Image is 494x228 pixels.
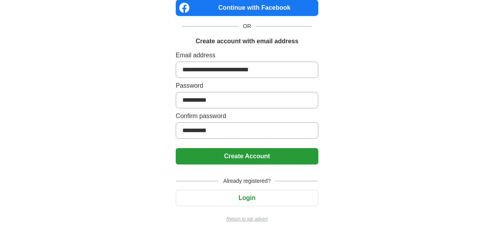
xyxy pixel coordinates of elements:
[176,194,318,201] a: Login
[238,22,256,30] span: OR
[176,111,318,121] label: Confirm password
[176,51,318,60] label: Email address
[176,81,318,90] label: Password
[219,177,275,185] span: Already registered?
[176,216,318,223] a: Return to job advert
[176,190,318,206] button: Login
[176,148,318,164] button: Create Account
[196,37,298,46] h1: Create account with email address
